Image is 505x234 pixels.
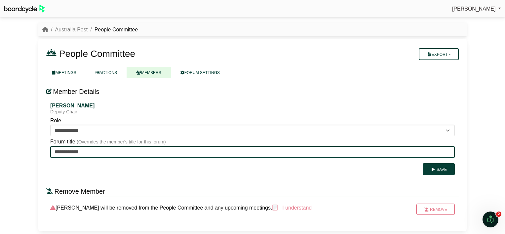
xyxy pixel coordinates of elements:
[50,102,455,109] div: [PERSON_NAME]
[88,25,138,34] li: People Committee
[127,67,171,78] a: MEMBERS
[419,48,459,60] button: Export
[42,25,138,34] nav: breadcrumb
[483,212,498,227] iframe: Intercom live chat
[4,5,45,13] img: BoardcycleBlackGreen-aaafeed430059cb809a45853b8cf6d952af9d84e6e89e1f1685b34bfd5cb7d64.svg
[171,67,229,78] a: FORUM SETTINGS
[55,27,88,32] a: Australia Post
[282,204,312,212] label: I understand
[77,139,166,144] small: (Overrides the member's title for this forum)
[54,188,105,195] span: Remove Member
[50,137,75,146] label: Forum title
[452,5,501,13] a: [PERSON_NAME]
[496,212,501,217] span: 2
[59,49,135,59] span: People Committee
[46,204,390,215] div: [PERSON_NAME] will be removed from the People Committee and any upcoming meetings.
[42,67,86,78] a: MEETINGS
[452,6,496,12] span: [PERSON_NAME]
[50,116,61,125] label: Role
[423,163,455,175] button: Save
[416,204,455,215] button: Remove
[86,67,127,78] a: ACTIONS
[53,88,99,95] span: Member Details
[50,109,455,115] div: Deputy Chair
